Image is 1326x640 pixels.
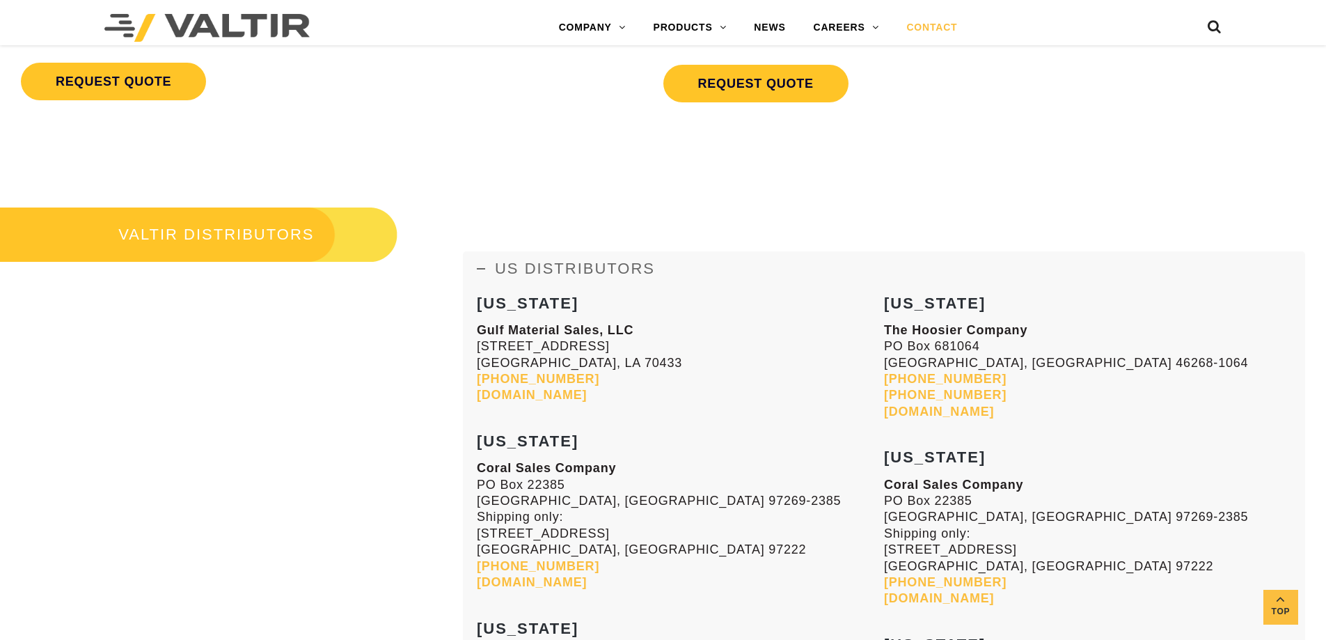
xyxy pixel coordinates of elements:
[884,405,994,419] a: [DOMAIN_NAME]
[892,14,971,42] a: CONTACT
[477,575,587,589] a: [DOMAIN_NAME]
[1263,604,1298,620] span: Top
[545,14,640,42] a: COMPANY
[21,63,206,100] a: REQUEST QUOTE
[640,14,741,42] a: PRODUCTS
[884,388,1007,402] a: [PHONE_NUMBER]
[477,461,616,475] strong: Coral Sales Company
[884,322,1291,420] p: PO Box 681064 [GEOGRAPHIC_DATA], [GEOGRAPHIC_DATA] 46268-1064
[884,323,1027,337] strong: The Hoosier Company
[884,295,986,312] strong: [US_STATE]
[884,448,986,466] strong: [US_STATE]
[800,14,893,42] a: CAREERS
[884,477,1291,607] p: PO Box 22385 [GEOGRAPHIC_DATA], [GEOGRAPHIC_DATA] 97269-2385 Shipping only: [STREET_ADDRESS] [GEO...
[740,14,799,42] a: NEWS
[477,323,633,337] strong: Gulf Material Sales, LLC
[104,14,310,42] img: Valtir
[495,260,655,277] span: US DISTRIBUTORS
[477,372,599,386] a: [PHONE_NUMBER]
[884,575,1007,589] a: [PHONE_NUMBER]
[477,559,599,573] a: [PHONE_NUMBER]
[477,620,578,637] strong: [US_STATE]
[884,372,1007,386] a: [PHONE_NUMBER]
[477,460,884,591] p: PO Box 22385 [GEOGRAPHIC_DATA], [GEOGRAPHIC_DATA] 97269-2385 Shipping only: [STREET_ADDRESS] [GEO...
[884,478,1023,492] strong: Coral Sales Company
[477,295,578,312] strong: [US_STATE]
[477,432,578,450] strong: [US_STATE]
[1263,590,1298,625] a: Top
[463,251,1305,286] a: US DISTRIBUTORS
[884,591,994,605] a: [DOMAIN_NAME]
[663,65,849,102] a: REQUEST QUOTE
[477,388,587,402] a: [DOMAIN_NAME]
[477,322,884,404] p: [STREET_ADDRESS] [GEOGRAPHIC_DATA], LA 70433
